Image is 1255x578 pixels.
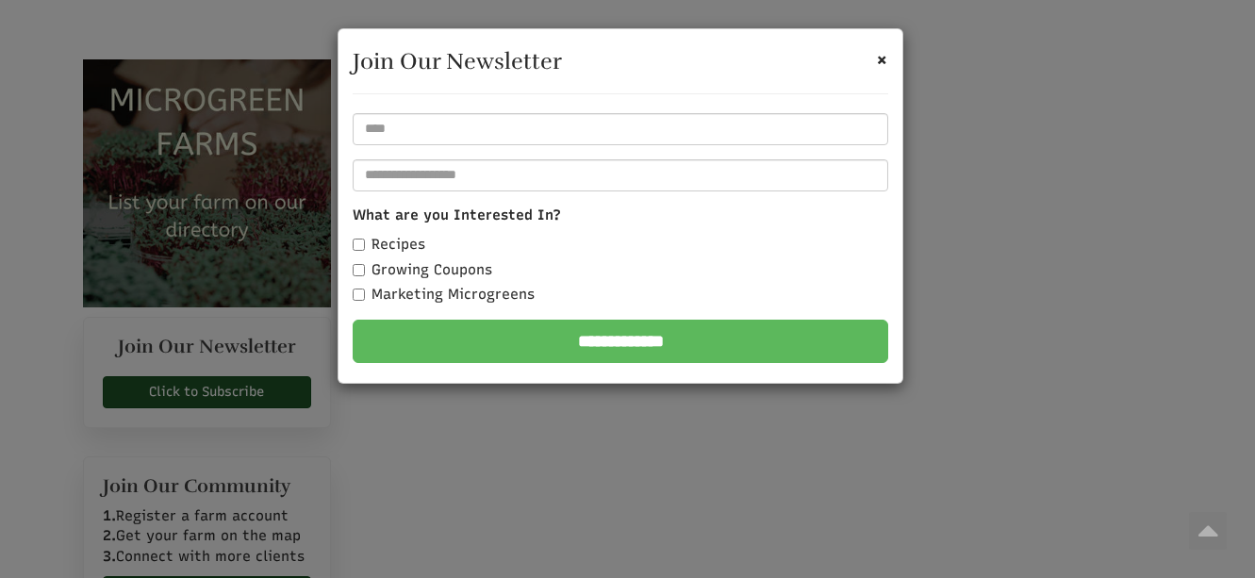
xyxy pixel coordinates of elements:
[876,49,888,69] button: Close
[353,235,425,255] label: Recipes
[876,47,888,71] span: ×
[353,206,888,225] label: What are you Interested In?
[353,49,888,74] h3: Join Our Newsletter
[353,285,535,305] label: Marketing Microgreens
[353,260,492,280] label: Growing Coupons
